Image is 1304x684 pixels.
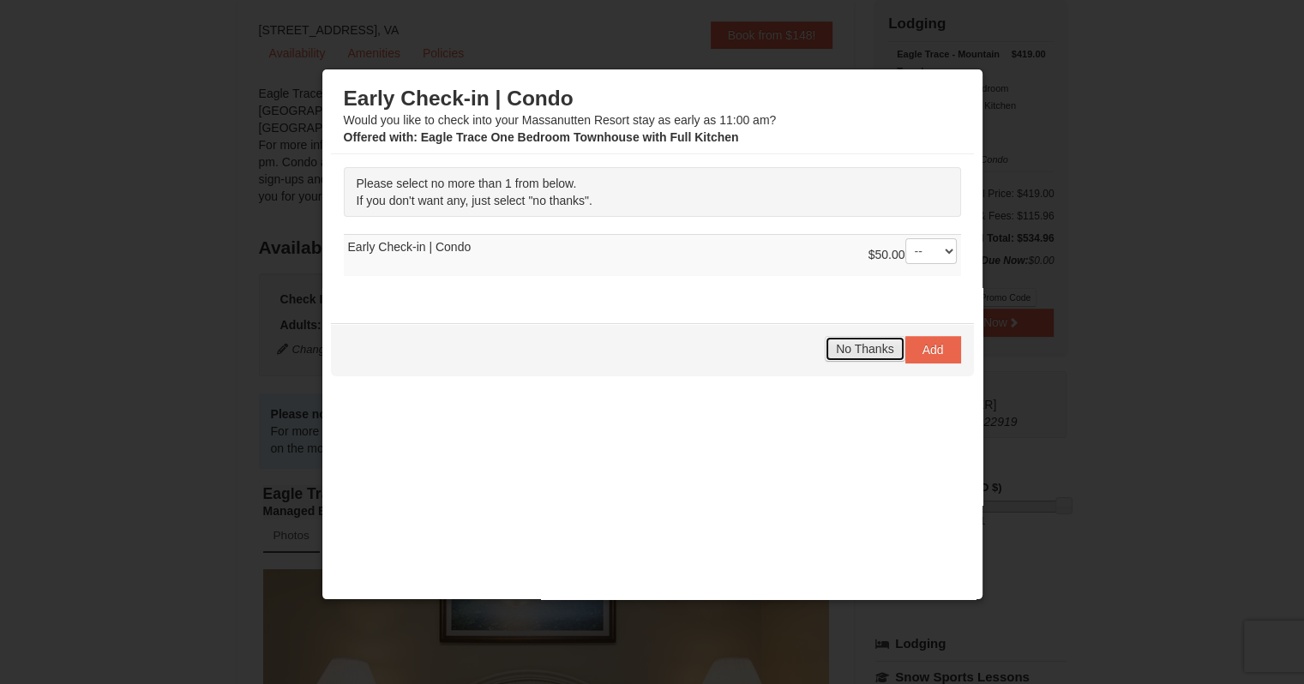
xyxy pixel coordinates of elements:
button: Add [905,336,961,363]
span: If you don't want any, just select "no thanks". [357,194,592,207]
strong: : Eagle Trace One Bedroom Townhouse with Full Kitchen [344,130,739,144]
span: Offered with [344,130,414,144]
div: Would you like to check into your Massanutten Resort stay as early as 11:00 am? [344,86,961,146]
div: $50.00 [868,238,957,273]
td: Early Check-in | Condo [344,234,961,276]
span: Please select no more than 1 from below. [357,177,577,190]
button: No Thanks [825,336,904,362]
h3: Early Check-in | Condo [344,86,961,111]
span: Add [922,343,944,357]
span: No Thanks [836,342,893,356]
